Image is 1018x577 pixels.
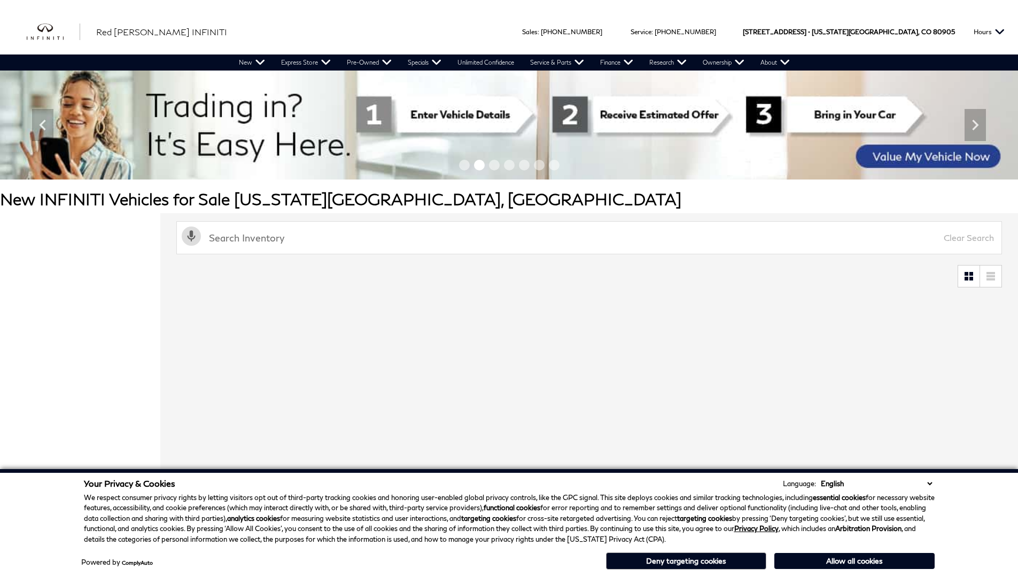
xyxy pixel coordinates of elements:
[504,160,515,170] span: Go to slide 4
[965,109,986,141] div: Next
[743,28,955,36] a: [STREET_ADDRESS] • [US_STATE][GEOGRAPHIC_DATA], CO 80905
[641,54,695,71] a: Research
[651,28,653,36] span: :
[273,54,339,71] a: Express Store
[339,54,400,71] a: Pre-Owned
[774,553,935,569] button: Allow all cookies
[459,160,470,170] span: Go to slide 1
[474,160,485,170] span: Go to slide 2
[522,28,538,36] span: Sales
[231,54,798,71] nav: Main Navigation
[734,524,779,533] a: Privacy Policy
[921,9,931,54] span: CO
[534,160,545,170] span: Go to slide 6
[813,493,866,502] strong: essential cookies
[27,24,80,41] img: INFINITI
[122,559,153,566] a: ComplyAuto
[96,26,227,38] a: Red [PERSON_NAME] INFINITI
[783,480,816,487] div: Language:
[541,28,602,36] a: [PHONE_NUMBER]
[32,109,53,141] div: Previous
[449,54,522,71] a: Unlimited Confidence
[522,54,592,71] a: Service & Parts
[538,28,539,36] span: :
[519,160,530,170] span: Go to slide 5
[81,559,153,566] div: Powered by
[84,478,175,488] span: Your Privacy & Cookies
[461,514,516,523] strong: targeting cookies
[96,27,227,37] span: Red [PERSON_NAME] INFINITI
[933,9,955,54] span: 80905
[743,9,810,54] span: [STREET_ADDRESS] •
[592,54,641,71] a: Finance
[655,28,716,36] a: [PHONE_NUMBER]
[549,160,559,170] span: Go to slide 7
[835,524,902,533] strong: Arbitration Provision
[695,54,752,71] a: Ownership
[400,54,449,71] a: Specials
[484,503,540,512] strong: functional cookies
[818,478,935,489] select: Language Select
[176,221,1002,254] input: Search Inventory
[489,160,500,170] span: Go to slide 3
[812,9,920,54] span: [US_STATE][GEOGRAPHIC_DATA],
[84,493,935,545] p: We respect consumer privacy rights by letting visitors opt out of third-party tracking cookies an...
[968,9,1010,54] button: Open the hours dropdown
[677,514,732,523] strong: targeting cookies
[631,28,651,36] span: Service
[227,514,280,523] strong: analytics cookies
[752,54,798,71] a: About
[231,54,273,71] a: New
[27,24,80,41] a: infiniti
[182,227,201,246] svg: Click to toggle on voice search
[606,552,766,570] button: Deny targeting cookies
